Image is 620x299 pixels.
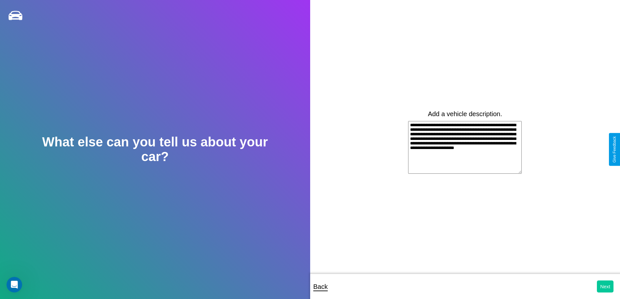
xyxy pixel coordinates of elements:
[597,280,613,292] button: Next
[612,136,617,163] div: Give Feedback
[428,110,502,118] label: Add a vehicle description.
[7,277,22,292] iframe: Intercom live chat
[313,281,328,292] p: Back
[31,135,279,164] h2: What else can you tell us about your car?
